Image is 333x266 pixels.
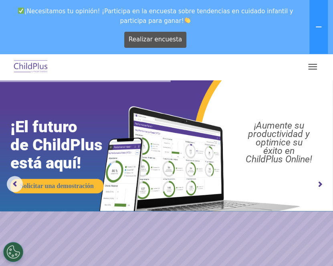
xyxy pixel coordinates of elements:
[254,120,304,131] font: ¡Aumente su
[12,57,50,76] img: ChildPlus de Procare Solutions
[263,145,295,156] font: éxito en
[256,137,303,148] font: optimice su
[184,17,190,23] img: 👏
[10,153,81,172] font: está aquí!
[10,135,103,154] font: de ChildPlus
[124,32,187,48] a: Realizar encuesta
[10,117,77,136] font: ¡El futuro
[10,179,103,193] a: Solicitar una demostración
[3,242,23,262] button: Configuración de cookies
[18,8,24,14] img: ✅
[24,8,293,25] font: ¡Necesitamos tu opinión! ¡Participa en la encuesta sobre tendencias en cuidado infantil y partici...
[293,227,333,266] iframe: Chat Widget
[129,36,182,43] font: Realizar encuesta
[248,129,310,139] font: productividad y
[20,182,94,189] font: Solicitar una demostración
[246,154,312,165] font: ChildPlus Online!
